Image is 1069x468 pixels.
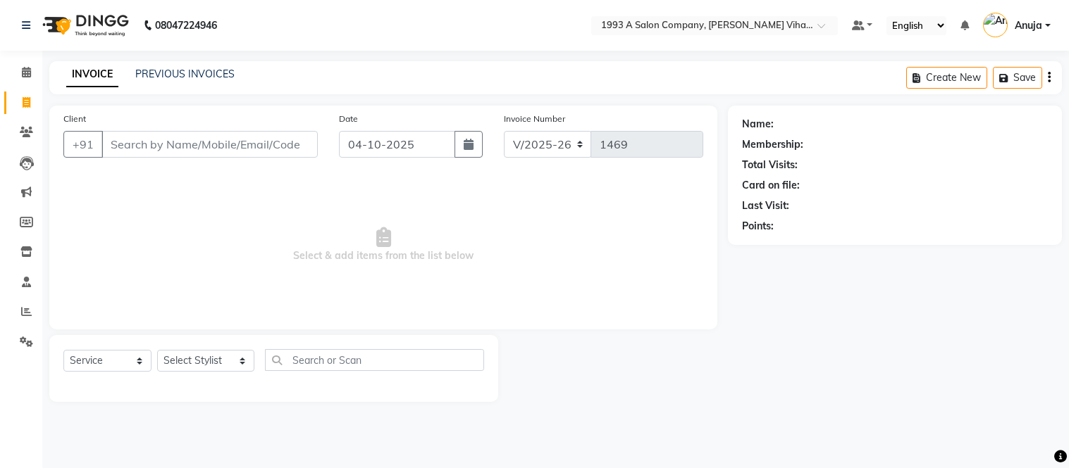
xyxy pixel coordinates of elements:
div: Total Visits: [742,158,798,172]
img: logo [36,6,132,45]
input: Search by Name/Mobile/Email/Code [101,131,318,158]
label: Date [339,113,358,125]
div: Membership: [742,137,803,152]
button: Create New [906,67,987,89]
button: +91 [63,131,103,158]
div: Points: [742,219,774,234]
b: 08047224946 [155,6,217,45]
a: PREVIOUS INVOICES [135,68,235,80]
div: Name: [742,117,774,132]
button: Save [993,67,1042,89]
a: INVOICE [66,62,118,87]
span: Select & add items from the list below [63,175,703,315]
label: Invoice Number [504,113,565,125]
img: Anuja [983,13,1008,37]
div: Card on file: [742,178,800,193]
div: Last Visit: [742,198,789,213]
label: Client [63,113,86,125]
input: Search or Scan [265,349,484,371]
span: Anuja [1015,18,1042,33]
